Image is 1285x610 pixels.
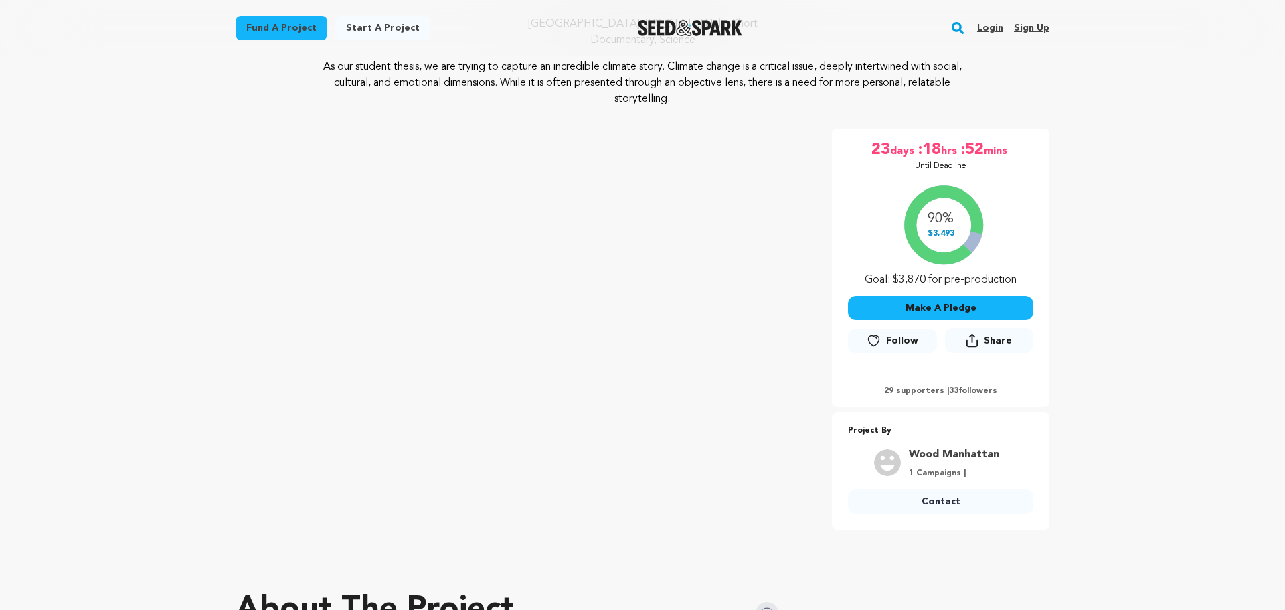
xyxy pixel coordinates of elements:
[848,489,1033,514] a: Contact
[949,387,958,395] span: 33
[945,328,1033,358] span: Share
[874,449,901,476] img: user.png
[945,328,1033,353] button: Share
[317,59,968,107] p: As our student thesis, we are trying to capture an incredible climate story. Climate change is a ...
[977,17,1003,39] a: Login
[941,139,960,161] span: hrs
[886,334,918,348] span: Follow
[917,139,941,161] span: :18
[890,139,917,161] span: days
[848,423,1033,439] p: Project By
[915,161,966,171] p: Until Deadline
[848,296,1033,320] button: Make A Pledge
[984,139,1010,161] span: mins
[984,334,1012,348] span: Share
[909,468,999,479] p: 1 Campaigns |
[871,139,890,161] span: 23
[1014,17,1049,39] a: Sign up
[236,16,327,40] a: Fund a project
[848,329,936,353] a: Follow
[638,20,743,36] a: Seed&Spark Homepage
[335,16,430,40] a: Start a project
[638,20,743,36] img: Seed&Spark Logo Dark Mode
[909,447,999,463] a: Goto Wood Manhattan profile
[960,139,984,161] span: :52
[848,386,1033,396] p: 29 supporters | followers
